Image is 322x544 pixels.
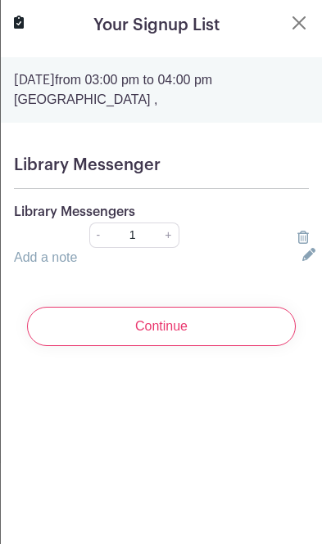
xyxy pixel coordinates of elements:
a: + [158,223,179,248]
p: from 03:00 pm to 04:00 pm [14,70,309,90]
button: Close [289,13,309,33]
p: Library Messengers [14,202,309,222]
h5: Library Messenger [14,155,309,175]
a: Add a note [14,250,77,264]
a: - [89,223,107,248]
strong: [DATE] [14,74,55,87]
input: Continue [27,307,296,346]
p: [GEOGRAPHIC_DATA] , [14,90,309,110]
h5: Your Signup List [93,13,220,38]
